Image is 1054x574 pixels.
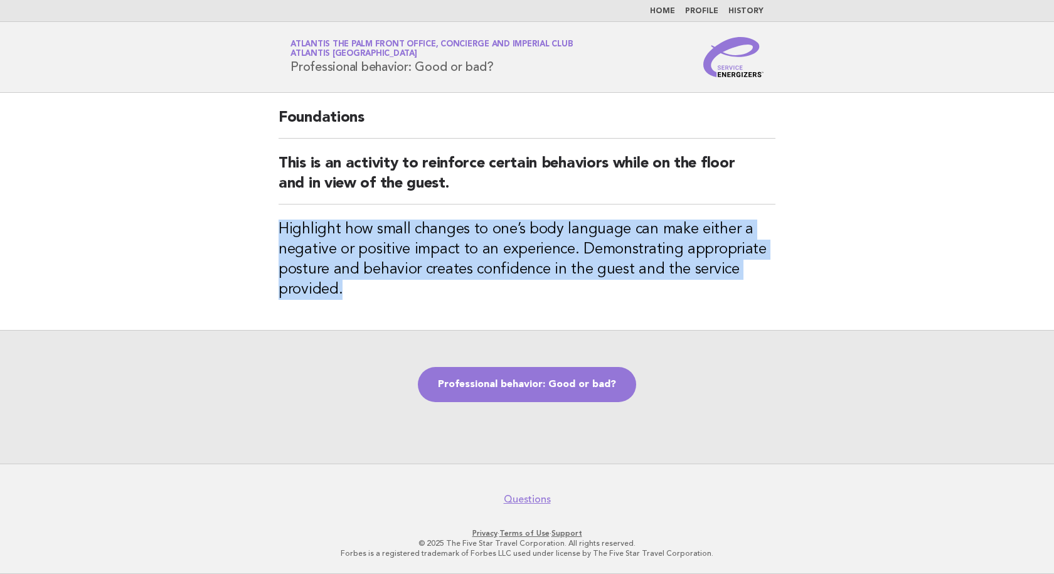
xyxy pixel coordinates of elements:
a: Questions [504,493,551,506]
a: Home [650,8,675,15]
a: Atlantis The Palm Front Office, Concierge and Imperial ClubAtlantis [GEOGRAPHIC_DATA] [290,40,573,58]
a: Professional behavior: Good or bad? [418,367,636,402]
a: Support [551,529,582,538]
p: © 2025 The Five Star Travel Corporation. All rights reserved. [143,538,911,548]
span: Atlantis [GEOGRAPHIC_DATA] [290,50,417,58]
a: Privacy [472,529,498,538]
h3: Highlight how small changes to one’s body language can make either a negative or positive impact ... [279,220,775,300]
a: History [728,8,764,15]
p: Forbes is a registered trademark of Forbes LLC used under license by The Five Star Travel Corpora... [143,548,911,558]
p: · · [143,528,911,538]
img: Service Energizers [703,37,764,77]
a: Profile [685,8,718,15]
h2: Foundations [279,108,775,139]
h2: This is an activity to reinforce certain behaviors while on the floor and in view of the guest. [279,154,775,205]
h1: Professional behavior: Good or bad? [290,41,573,73]
a: Terms of Use [499,529,550,538]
